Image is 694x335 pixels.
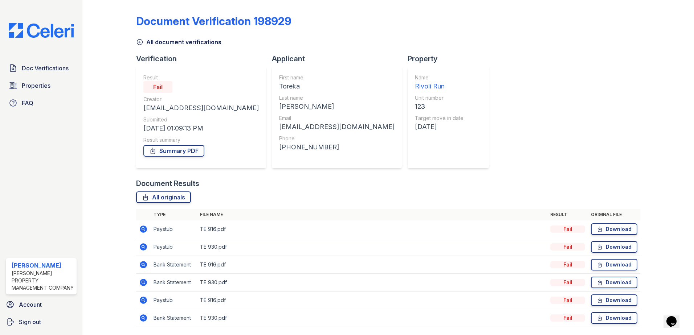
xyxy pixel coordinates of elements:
[22,81,50,90] span: Properties
[591,259,637,270] a: Download
[279,81,395,91] div: Toreka
[550,314,585,322] div: Fail
[415,102,464,112] div: 123
[6,96,77,110] a: FAQ
[143,103,259,113] div: [EMAIL_ADDRESS][DOMAIN_NAME]
[197,274,547,291] td: TE 930.pdf
[408,54,495,64] div: Property
[151,274,197,291] td: Bank Statement
[550,243,585,251] div: Fail
[143,123,259,133] div: [DATE] 01:09:13 PM
[591,223,637,235] a: Download
[136,191,191,203] a: All originals
[550,279,585,286] div: Fail
[550,297,585,304] div: Fail
[197,256,547,274] td: TE 916.pdf
[12,261,74,270] div: [PERSON_NAME]
[3,297,79,312] a: Account
[6,61,77,75] a: Doc Verifications
[136,38,221,46] a: All document verifications
[151,238,197,256] td: Paystub
[143,74,259,81] div: Result
[197,309,547,327] td: TE 930.pdf
[143,145,204,157] a: Summary PDF
[279,122,395,132] div: [EMAIL_ADDRESS][DOMAIN_NAME]
[415,74,464,91] a: Name Rivoli Run
[136,15,291,28] div: Document Verification 198929
[151,209,197,220] th: Type
[22,99,33,107] span: FAQ
[143,136,259,144] div: Result summary
[591,312,637,324] a: Download
[151,220,197,238] td: Paystub
[550,261,585,268] div: Fail
[197,220,547,238] td: TE 916.pdf
[151,291,197,309] td: Paystub
[415,122,464,132] div: [DATE]
[279,142,395,152] div: [PHONE_NUMBER]
[19,318,41,326] span: Sign out
[415,94,464,102] div: Unit number
[272,54,408,64] div: Applicant
[415,115,464,122] div: Target move in date
[22,64,69,73] span: Doc Verifications
[415,74,464,81] div: Name
[151,309,197,327] td: Bank Statement
[279,94,395,102] div: Last name
[591,241,637,253] a: Download
[143,116,259,123] div: Submitted
[279,102,395,112] div: [PERSON_NAME]
[143,81,172,93] div: Fail
[197,291,547,309] td: TE 916.pdf
[151,256,197,274] td: Bank Statement
[143,96,259,103] div: Creator
[664,306,687,328] iframe: chat widget
[279,115,395,122] div: Email
[3,23,79,38] img: CE_Logo_Blue-a8612792a0a2168367f1c8372b55b34899dd931a85d93a1a3d3e32e68fde9ad4.png
[19,300,42,309] span: Account
[279,135,395,142] div: Phone
[550,226,585,233] div: Fail
[6,78,77,93] a: Properties
[415,81,464,91] div: Rivoli Run
[591,277,637,288] a: Download
[547,209,588,220] th: Result
[588,209,640,220] th: Original file
[197,209,547,220] th: File name
[3,315,79,329] a: Sign out
[12,270,74,291] div: [PERSON_NAME] Property Management Company
[197,238,547,256] td: TE 930.pdf
[591,294,637,306] a: Download
[136,178,199,189] div: Document Results
[279,74,395,81] div: First name
[136,54,272,64] div: Verification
